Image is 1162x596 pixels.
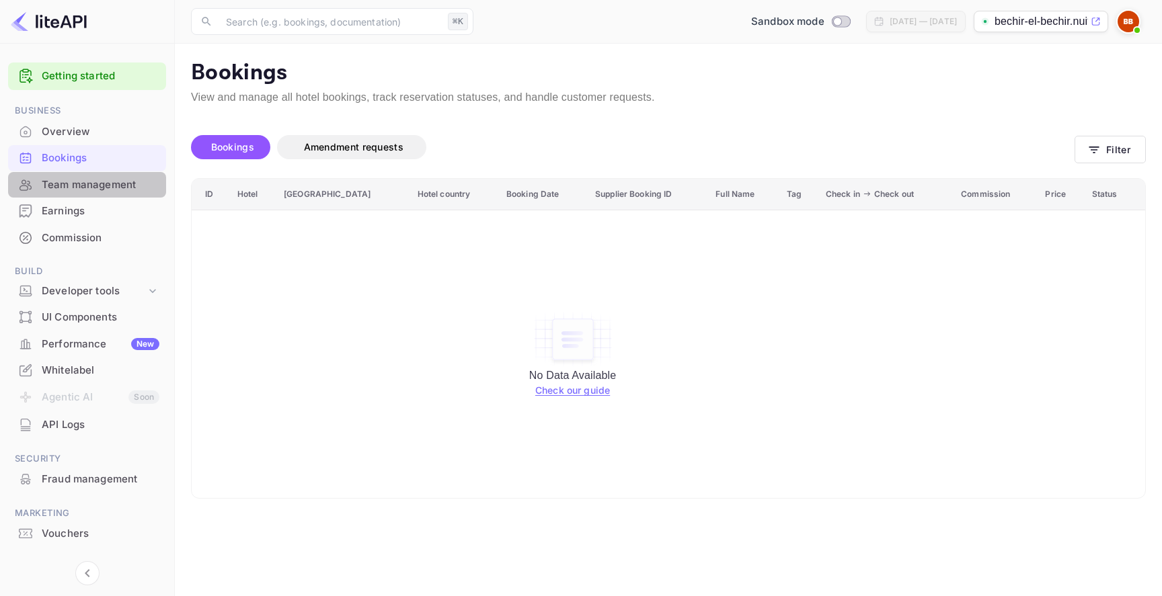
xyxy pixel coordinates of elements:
a: Bookings [8,145,166,170]
th: Booking Date [499,179,588,210]
th: Tag [779,179,818,210]
div: Earnings [8,198,166,224]
th: Hotel [230,179,276,210]
div: Whitelabel [42,363,159,378]
div: Fraud management [42,472,159,487]
div: ⌘K [448,13,468,30]
div: Vouchers [8,521,166,547]
div: API Logs [42,417,159,433]
img: empty-state-table.svg [533,311,613,368]
div: Commission [42,230,159,246]
a: Earnings [8,198,166,223]
span: Security [8,452,166,466]
div: UI Components [8,304,166,331]
th: Supplier Booking ID [588,179,708,210]
a: Getting started [42,69,159,84]
a: Commission [8,225,166,250]
a: API Logs [8,412,166,437]
div: Getting started [8,62,166,90]
th: Commission [954,179,1038,210]
p: No Data Available [205,368,940,384]
p: Bookings [191,60,1146,87]
a: Fraud management [8,466,166,491]
button: Filter [1075,136,1146,163]
div: PerformanceNew [8,331,166,357]
div: Performance [42,337,159,352]
img: LiteAPI logo [11,11,87,32]
div: Team management [42,177,159,193]
a: PerformanceNew [8,331,166,356]
th: Price [1038,179,1084,210]
p: View and manage all hotel bookings, track reservation statuses, and handle customer requests. [191,89,1146,105]
input: Search (e.g. bookings, documentation) [218,8,442,35]
table: booking table [192,179,1145,498]
div: Team management [8,172,166,198]
th: [GEOGRAPHIC_DATA] [276,179,410,210]
span: Marketing [8,506,166,521]
div: Bookings [8,145,166,171]
span: Business [8,103,166,118]
div: account-settings tabs [191,135,1075,159]
div: [DATE] — [DATE] [890,15,957,28]
a: UI Components [8,304,166,329]
a: Whitelabel [8,357,166,382]
div: Vouchers [42,526,159,542]
div: Developer tools [42,284,146,299]
div: Fraud management [8,466,166,493]
a: Team management [8,172,166,197]
div: Switch to Production mode [746,14,855,30]
span: Check in Check out [826,186,946,202]
img: Bechir El Bechir [1118,11,1139,32]
span: Bookings [211,141,254,153]
button: Collapse navigation [75,561,100,585]
div: Whitelabel [8,357,166,384]
th: Hotel country [410,179,499,210]
div: UI Components [42,310,159,325]
span: Amendment requests [304,141,403,153]
div: Earnings [42,204,159,219]
div: API Logs [8,412,166,438]
div: New [131,338,159,350]
div: Overview [8,119,166,145]
span: Sandbox mode [751,14,824,30]
div: Developer tools [8,280,166,303]
span: Build [8,264,166,279]
div: Commission [8,225,166,251]
a: Overview [8,119,166,144]
th: Full Name [708,179,779,210]
div: Overview [42,124,159,140]
p: bechir-el-bechir.nuite... [995,13,1088,30]
a: Vouchers [8,521,166,546]
a: Check our guide [535,384,610,396]
th: Status [1085,179,1145,210]
th: ID [192,179,230,210]
div: Bookings [42,151,159,166]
